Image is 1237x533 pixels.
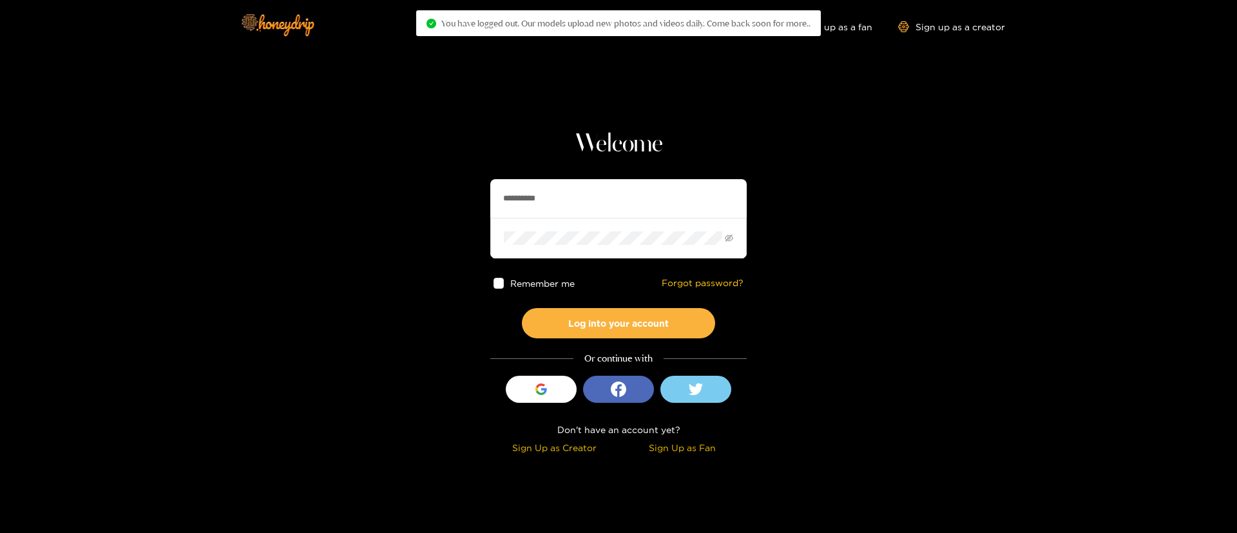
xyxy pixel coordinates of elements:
a: Sign up as a creator [898,21,1005,32]
div: Or continue with [490,351,747,366]
a: Forgot password? [662,278,743,289]
span: You have logged out. Our models upload new photos and videos daily. Come back soon for more.. [441,18,810,28]
span: eye-invisible [725,234,733,242]
div: Sign Up as Fan [622,440,743,455]
button: Log into your account [522,308,715,338]
span: Remember me [511,278,575,288]
a: Sign up as a fan [784,21,872,32]
div: Don't have an account yet? [490,422,747,437]
span: check-circle [427,19,436,28]
div: Sign Up as Creator [494,440,615,455]
h1: Welcome [490,129,747,160]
